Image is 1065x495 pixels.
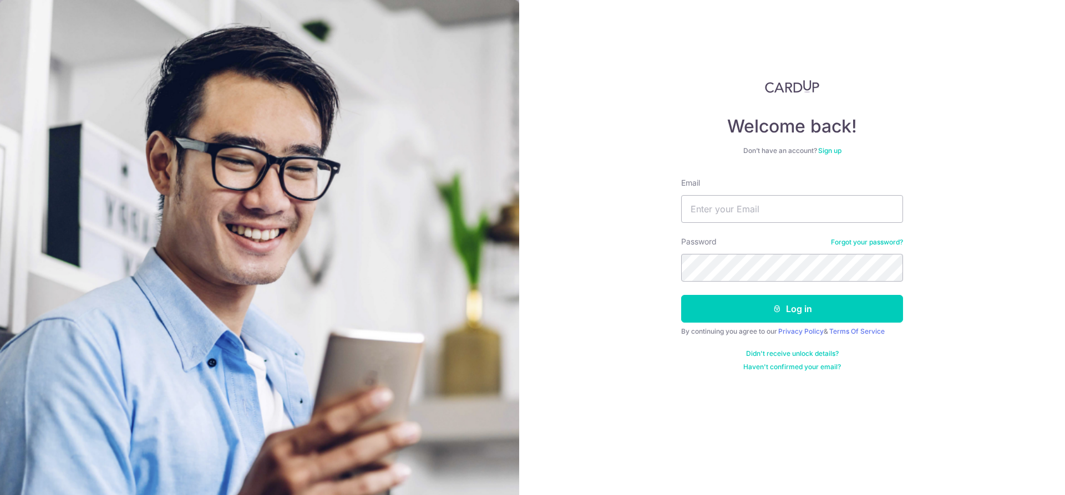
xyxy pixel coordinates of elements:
h4: Welcome back! [681,115,903,137]
img: CardUp Logo [765,80,819,93]
a: Terms Of Service [829,327,885,335]
div: Don’t have an account? [681,146,903,155]
a: Didn't receive unlock details? [746,349,839,358]
input: Enter your Email [681,195,903,223]
label: Email [681,177,700,188]
div: By continuing you agree to our & [681,327,903,336]
button: Log in [681,295,903,323]
a: Privacy Policy [778,327,824,335]
a: Forgot your password? [831,238,903,247]
label: Password [681,236,717,247]
a: Haven't confirmed your email? [743,363,841,371]
a: Sign up [818,146,841,155]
